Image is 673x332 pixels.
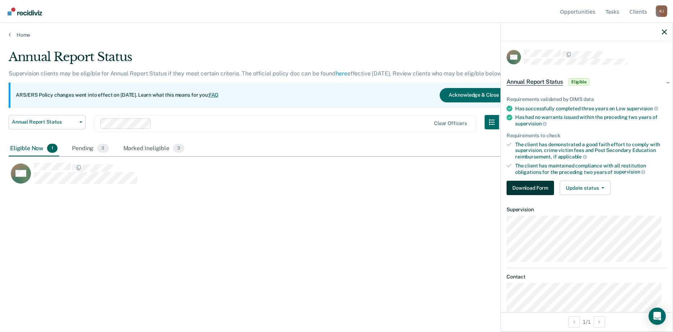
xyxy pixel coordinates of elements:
[12,119,77,125] span: Annual Report Status
[9,32,664,38] a: Home
[47,144,58,153] span: 1
[515,121,547,126] span: supervision
[569,78,589,86] span: Eligible
[594,316,605,328] button: Next Opportunity
[507,181,557,195] a: Navigate to form link
[507,133,667,139] div: Requirements to check
[568,316,580,328] button: Previous Opportunity
[8,8,42,15] img: Recidiviz
[515,163,667,175] div: The client has maintained compliance with all restitution obligations for the preceding two years of
[507,207,667,213] dt: Supervision
[16,92,219,99] p: ARS/ERS Policy changes went into effect on [DATE]. Learn what this means for you:
[209,92,219,98] a: FAQ
[9,50,513,70] div: Annual Report Status
[515,142,667,160] div: The client has demonstrated a good faith effort to comply with supervision, crime victim fees and...
[336,70,347,77] a: here
[97,144,109,153] span: 3
[122,141,186,157] div: Marked Ineligible
[507,274,667,280] dt: Contact
[656,5,667,17] div: K J
[507,181,554,195] button: Download Form
[560,181,610,195] button: Update status
[501,70,673,93] div: Annual Report StatusEligible
[9,70,502,77] p: Supervision clients may be eligible for Annual Report Status if they meet certain criteria. The o...
[9,162,582,191] div: CaseloadOpportunityCell-07843787
[515,105,667,112] div: Has successfully completed three years on Low
[656,5,667,17] button: Profile dropdown button
[440,88,508,102] button: Acknowledge & Close
[173,144,184,153] span: 3
[70,141,110,157] div: Pending
[614,169,645,175] span: supervision
[649,308,666,325] div: Open Intercom Messenger
[434,120,467,126] div: Clear officers
[501,312,673,331] div: 1 / 1
[627,106,658,111] span: supervision
[507,78,563,86] span: Annual Report Status
[515,114,667,126] div: Has had no warrants issued within the preceding two years of
[507,96,667,102] div: Requirements validated by OIMS data
[9,141,59,157] div: Eligible Now
[558,154,587,160] span: applicable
